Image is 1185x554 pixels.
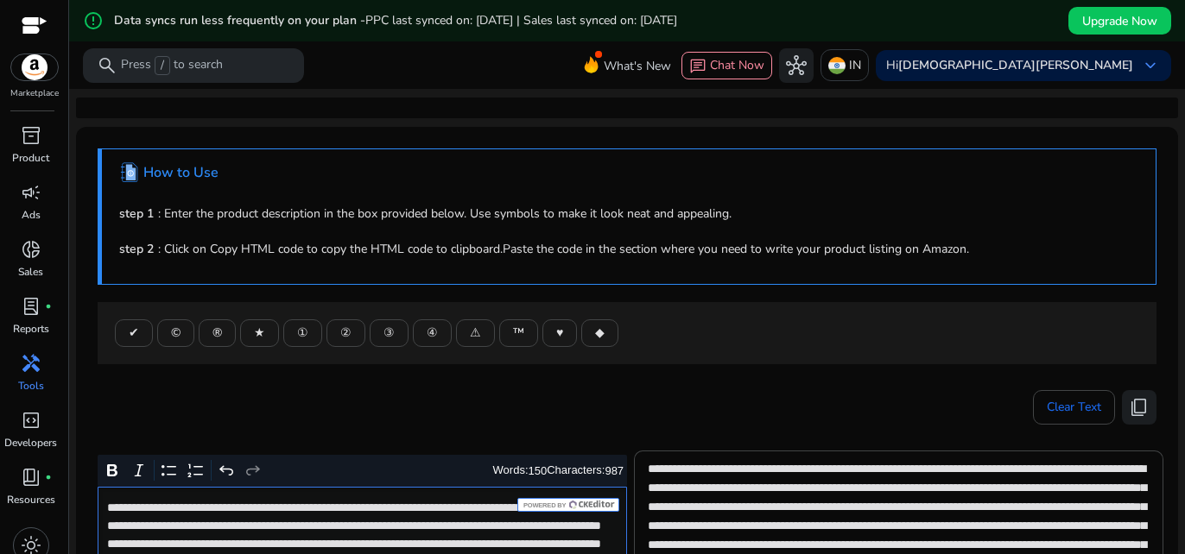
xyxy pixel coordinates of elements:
span: donut_small [21,239,41,260]
button: ③ [370,319,409,347]
span: lab_profile [21,296,41,317]
span: ③ [383,324,395,342]
p: : Enter the product description in the box provided below. Use symbols to make it look neat and a... [119,205,1138,223]
button: chatChat Now [681,52,772,79]
span: search [97,55,117,76]
button: content_copy [1122,390,1156,425]
span: ✔ [129,324,139,342]
button: ④ [413,319,452,347]
button: ™ [499,319,538,347]
span: Upgrade Now [1082,12,1157,30]
p: Hi [886,60,1133,72]
p: Resources [7,492,55,507]
mat-icon: error_outline [83,10,104,31]
b: step 2 [119,241,154,257]
p: Press to search [121,56,223,75]
span: / [155,56,170,75]
span: Clear Text [1047,390,1101,425]
span: handyman [21,353,41,374]
span: hub [786,55,807,76]
p: Reports [13,321,49,337]
p: Product [12,150,49,166]
button: ◆ [581,319,618,347]
button: ★ [240,319,279,347]
span: inventory_2 [21,125,41,146]
p: Marketplace [10,87,59,100]
span: ① [297,324,308,342]
button: © [157,319,194,347]
label: 987 [605,464,624,477]
span: What's New [604,51,671,81]
h5: Data syncs run less frequently on your plan - [114,14,677,28]
span: fiber_manual_record [45,474,52,481]
span: ™ [513,324,524,342]
span: ② [340,324,352,342]
div: Editor toolbar [98,455,627,488]
p: Sales [18,264,43,280]
span: ★ [254,324,265,342]
span: Powered by [522,501,566,509]
button: ✔ [115,319,153,347]
span: chat [689,58,707,75]
b: step 1 [119,205,154,222]
button: ① [283,319,322,347]
span: ♥ [556,324,563,342]
button: ♥ [542,319,577,347]
p: Ads [22,207,41,223]
span: code_blocks [21,410,41,431]
img: amazon.svg [11,54,58,80]
span: keyboard_arrow_down [1140,55,1161,76]
span: ④ [427,324,438,342]
span: fiber_manual_record [45,303,52,310]
div: Words: Characters: [493,460,624,482]
img: in.svg [828,57,846,74]
span: ® [212,324,222,342]
button: Clear Text [1033,390,1115,425]
span: © [171,324,181,342]
span: ◆ [595,324,605,342]
span: book_4 [21,467,41,488]
button: Upgrade Now [1068,7,1171,35]
p: IN [849,50,861,80]
span: ⚠ [470,324,481,342]
button: hub [779,48,814,83]
h4: How to Use [143,165,219,181]
p: : Click on Copy HTML code to copy the HTML code to clipboard.Paste the code in the section where ... [119,240,1138,258]
span: PPC last synced on: [DATE] | Sales last synced on: [DATE] [365,12,677,28]
button: ② [326,319,365,347]
p: Developers [4,435,57,450]
p: Tools [18,378,44,393]
label: 150 [529,464,548,477]
button: ® [199,319,236,347]
button: ⚠ [456,319,495,347]
b: [DEMOGRAPHIC_DATA][PERSON_NAME] [898,57,1133,73]
span: content_copy [1129,397,1150,418]
span: campaign [21,182,41,203]
span: Chat Now [710,57,764,73]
